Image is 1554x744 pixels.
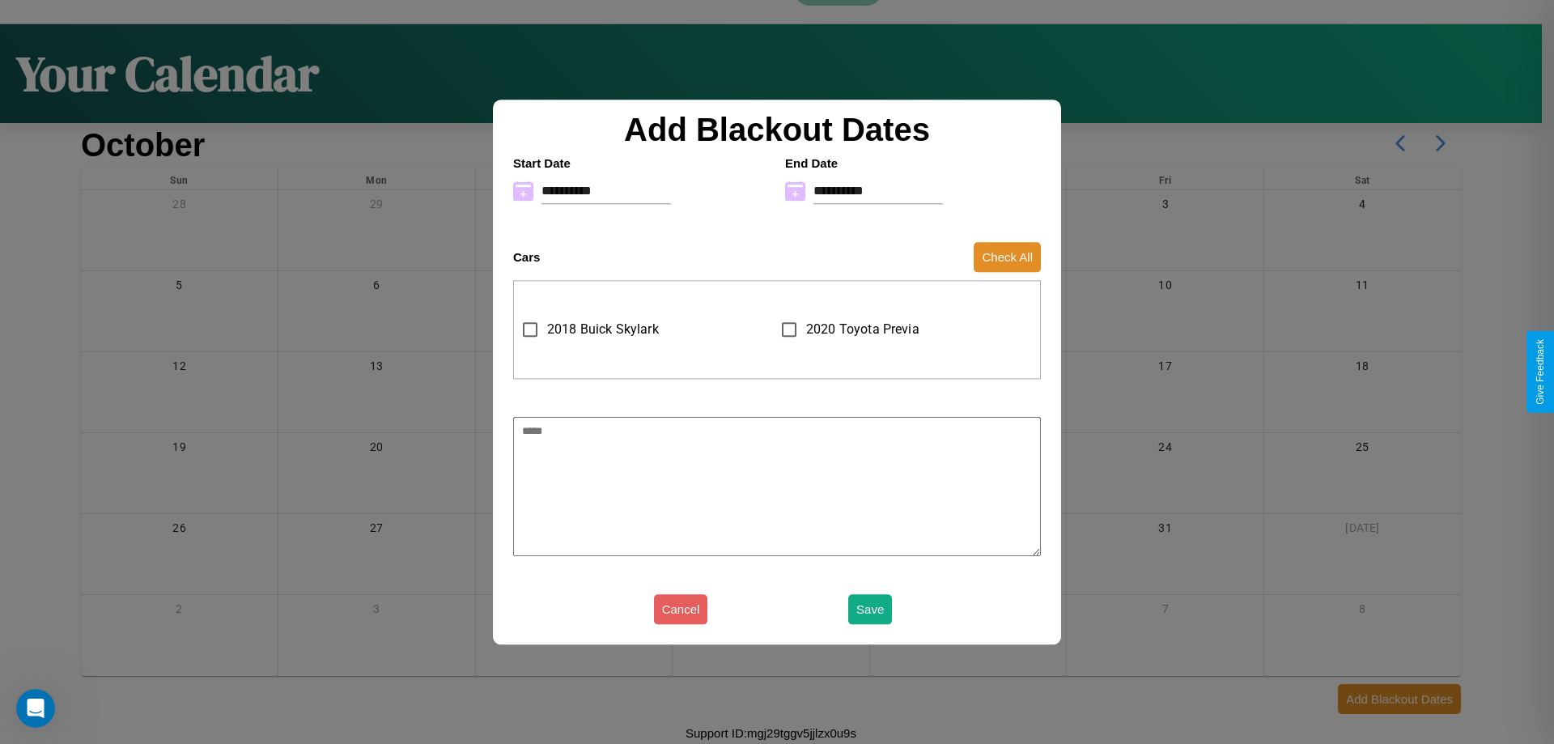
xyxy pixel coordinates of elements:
button: Check All [974,242,1041,272]
button: Save [848,594,892,624]
button: Cancel [654,594,708,624]
iframe: Intercom live chat [16,689,55,728]
div: Give Feedback [1535,339,1546,405]
h4: Start Date [513,156,769,170]
h4: End Date [785,156,1041,170]
h4: Cars [513,250,540,264]
span: 2018 Buick Skylark [547,320,659,339]
span: 2020 Toyota Previa [806,320,919,339]
h2: Add Blackout Dates [505,112,1049,148]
